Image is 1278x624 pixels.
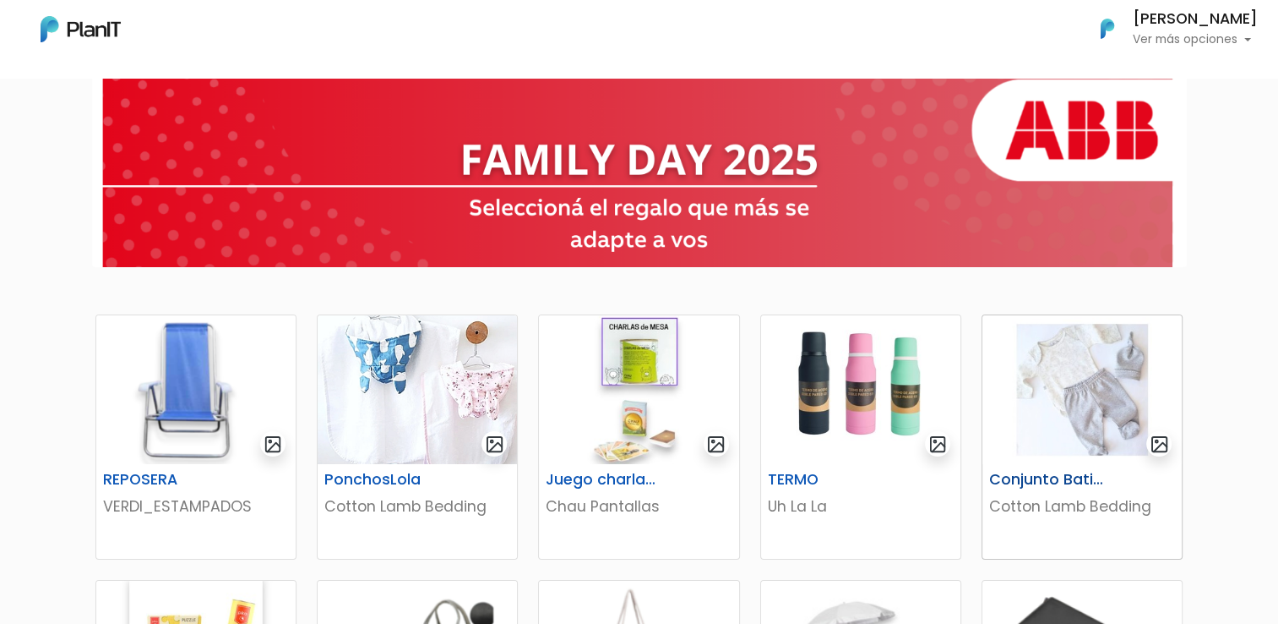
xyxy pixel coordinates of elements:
img: thumb_image__copia___copia___copia_-Photoroom__11_.jpg [539,315,738,464]
h6: [PERSON_NAME] [1133,12,1258,27]
img: gallery-light [706,435,726,454]
div: ¿Necesitás ayuda? [87,16,243,49]
img: gallery-light [928,435,948,454]
a: gallery-light PonchosLola Cotton Lamb Bedding [317,315,518,560]
p: Uh La La [768,495,954,517]
h6: PonchosLola [314,471,452,489]
h6: Conjunto Batita, Pelele y Gorro [979,471,1117,489]
a: gallery-light Conjunto Batita, Pelele y Gorro Cotton Lamb Bedding [982,315,1183,560]
p: Ver más opciones [1133,34,1258,46]
img: thumb_Ponchos.jpg [318,315,517,464]
img: gallery-light [1150,435,1169,454]
img: PlanIt Logo [1089,10,1126,47]
p: VERDI_ESTAMPADOS [103,495,289,517]
img: thumb_Lunchera_1__1___copia_-Photoroom__89_.jpg [761,315,960,464]
p: Chau Pantallas [546,495,731,517]
a: gallery-light Juego charlas de mesa + Cartas españolas Chau Pantallas [538,315,739,560]
button: PlanIt Logo [PERSON_NAME] Ver más opciones [1079,7,1258,51]
p: Cotton Lamb Bedding [324,495,510,517]
a: gallery-light REPOSERA VERDI_ESTAMPADOS [95,315,296,560]
p: Cotton Lamb Bedding [989,495,1175,517]
h6: Juego charlas de mesa + Cartas españolas [536,471,673,489]
h6: TERMO [758,471,895,489]
img: gallery-light [264,435,283,454]
img: PlanIt Logo [41,16,121,42]
img: thumb_Captura_de_pantalla_2024-09-05_150832.png [96,315,296,464]
img: gallery-light [485,435,504,454]
h6: REPOSERA [93,471,231,489]
img: thumb_2FDA6350-6045-48DC-94DD-55C445378348-Photoroom__8_.jpg [982,315,1182,464]
a: gallery-light TERMO Uh La La [760,315,961,560]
